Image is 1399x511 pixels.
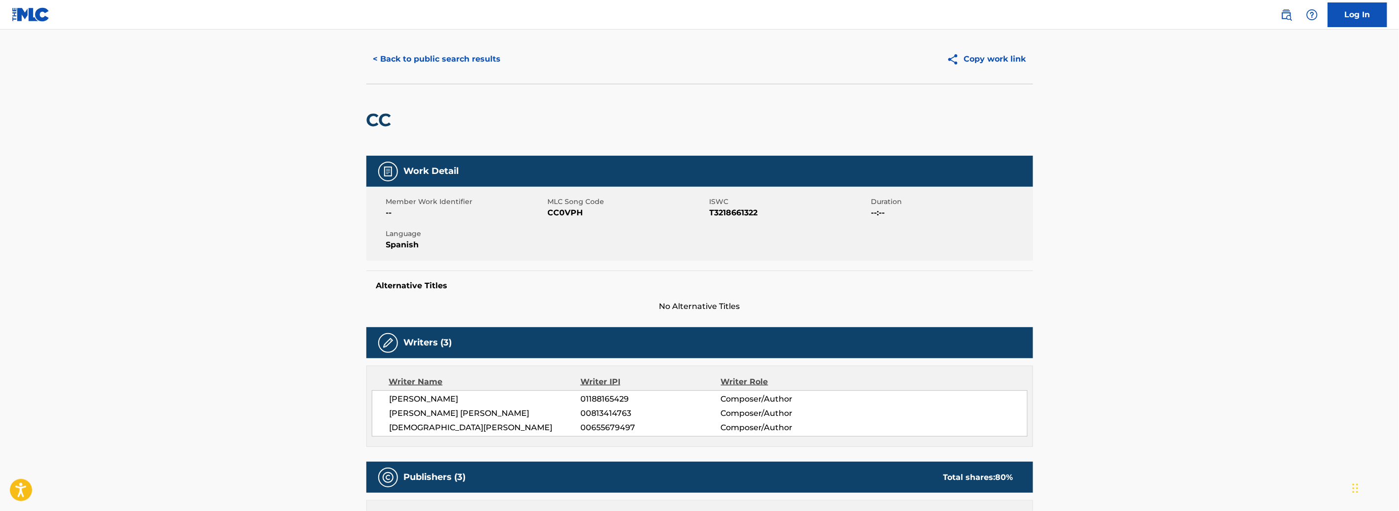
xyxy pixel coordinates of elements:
[721,422,849,434] span: Composer/Author
[1328,2,1387,27] a: Log In
[404,337,452,348] h5: Writers (3)
[710,207,869,219] span: T3218661322
[366,47,508,71] button: < Back to public search results
[940,47,1033,71] button: Copy work link
[386,229,545,239] span: Language
[580,408,720,419] span: 00813414763
[947,53,964,66] img: Copy work link
[12,7,50,22] img: MLC Logo
[366,301,1033,312] span: No Alternative Titles
[943,472,1013,483] div: Total shares:
[721,393,849,405] span: Composer/Author
[382,472,394,483] img: Publishers
[1277,5,1296,25] a: Public Search
[580,393,720,405] span: 01188165429
[404,166,459,177] h5: Work Detail
[996,473,1013,482] span: 80 %
[548,207,707,219] span: CC0VPH
[386,207,545,219] span: --
[871,207,1031,219] span: --:--
[390,393,581,405] span: [PERSON_NAME]
[376,281,1023,291] h5: Alternative Titles
[1353,474,1359,503] div: Drag
[721,376,849,388] div: Writer Role
[366,109,396,131] h2: CC
[1350,464,1399,511] iframe: Chat Widget
[580,376,721,388] div: Writer IPI
[1281,9,1292,21] img: search
[386,239,545,251] span: Spanish
[710,197,869,207] span: ISWC
[548,197,707,207] span: MLC Song Code
[390,422,581,434] span: [DEMOGRAPHIC_DATA][PERSON_NAME]
[871,197,1031,207] span: Duration
[390,408,581,419] span: [PERSON_NAME] [PERSON_NAME]
[386,197,545,207] span: Member Work Identifier
[382,166,394,177] img: Work Detail
[580,422,720,434] span: 00655679497
[1306,9,1318,21] img: help
[382,337,394,349] img: Writers
[389,376,581,388] div: Writer Name
[404,472,466,483] h5: Publishers (3)
[1302,5,1322,25] div: Help
[721,408,849,419] span: Composer/Author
